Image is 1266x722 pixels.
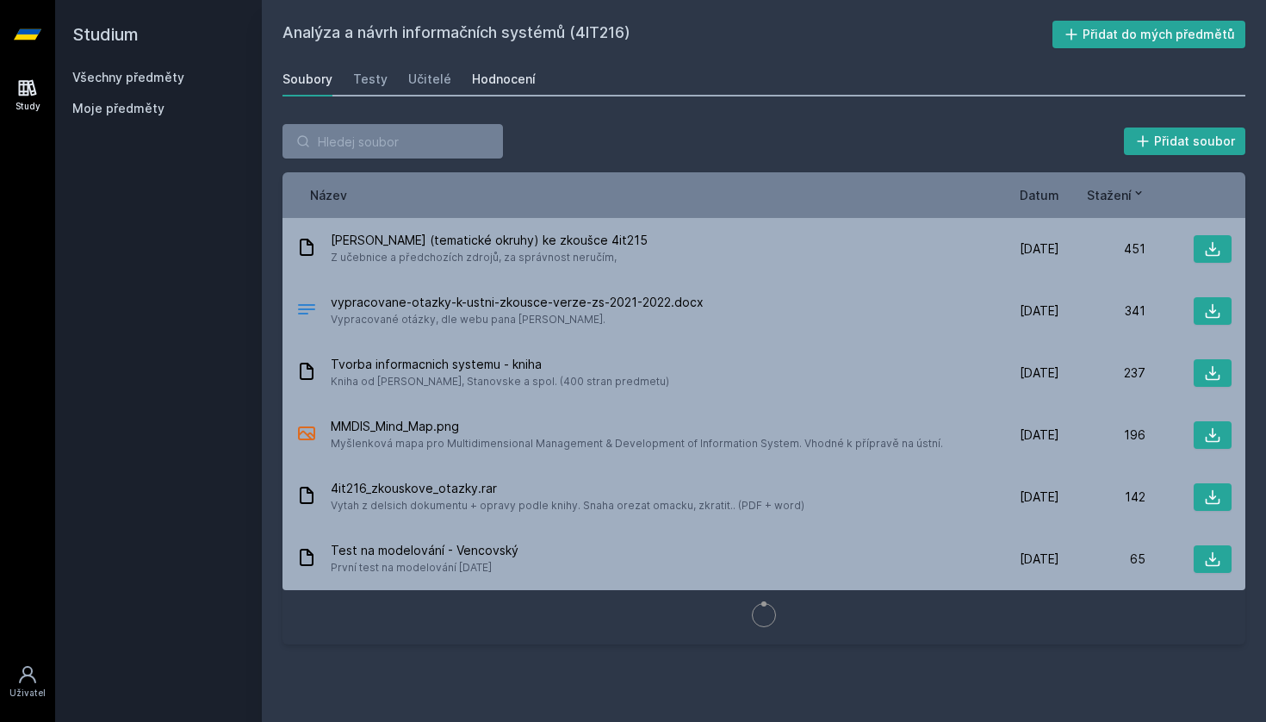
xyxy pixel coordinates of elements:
span: Test na modelování - Vencovský [331,542,518,559]
div: Hodnocení [472,71,536,88]
div: 341 [1059,302,1145,320]
a: Hodnocení [472,62,536,96]
span: 4it216_zkouskove_otazky.rar [331,480,804,497]
a: Testy [353,62,388,96]
span: První test na modelování [DATE] [331,559,518,576]
a: Všechny předměty [72,70,184,84]
div: PNG [296,423,317,448]
span: MMDIS_Mind_Map.png [331,418,943,435]
a: Učitelé [408,62,451,96]
span: Z učebnice a předchozích zdrojů, za správnost neručím, [331,249,648,266]
button: Název [310,186,347,204]
span: Moje předměty [72,100,164,117]
div: Učitelé [408,71,451,88]
span: [DATE] [1020,240,1059,258]
div: Testy [353,71,388,88]
span: Stažení [1087,186,1132,204]
span: [DATE] [1020,364,1059,382]
a: Soubory [282,62,332,96]
span: [DATE] [1020,489,1059,506]
div: 196 [1059,426,1145,444]
div: 237 [1059,364,1145,382]
div: Uživatel [9,687,46,700]
span: Tvorba informacnich systemu - kniha [331,356,669,373]
button: Přidat do mých předmětů [1052,21,1246,48]
h2: Analýza a návrh informačních systémů (4IT216) [282,21,1052,48]
div: 451 [1059,240,1145,258]
a: Uživatel [3,656,52,708]
button: Datum [1020,186,1059,204]
span: [PERSON_NAME] (tematické okruhy) ke zkoušce 4it215 [331,232,648,249]
div: 142 [1059,489,1145,506]
span: Vytah z delsich dokumentu + opravy podle knihy. Snaha orezat omacku, zkratit.. (PDF + word) [331,497,804,514]
span: [DATE] [1020,551,1059,568]
span: [DATE] [1020,426,1059,444]
div: DOCX [296,299,317,324]
button: Stažení [1087,186,1145,204]
span: Vypracované otázky, dle webu pana [PERSON_NAME]. [331,311,704,328]
input: Hledej soubor [282,124,503,159]
span: Kniha od [PERSON_NAME], Stanovske a spol. (400 stran predmetu) [331,373,669,390]
span: [DATE] [1020,302,1059,320]
button: Přidat soubor [1124,128,1246,155]
div: Study [16,100,40,113]
div: 65 [1059,551,1145,568]
a: Study [3,69,52,121]
div: Soubory [282,71,332,88]
span: Myšlenková mapa pro Multidimensional Management & Development of Information System. Vhodné k pří... [331,435,943,452]
span: vypracovane-otazky-k-ustni-zkousce-verze-zs-2021-2022.docx [331,294,704,311]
